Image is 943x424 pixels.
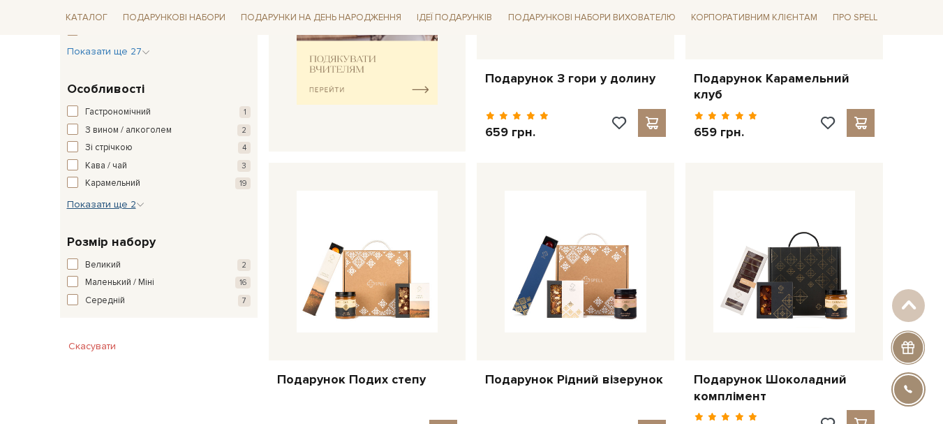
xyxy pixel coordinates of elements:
span: Гастрономічний [85,105,151,119]
a: Подарунок Карамельний клуб [694,71,875,103]
a: Корпоративним клієнтам [685,6,823,29]
span: Показати ще 2 [67,198,144,210]
span: Маленький / Міні [85,276,154,290]
span: 3 [237,160,251,172]
button: Показати ще 2 [67,198,144,212]
span: 19 [235,177,251,189]
span: 16 [235,277,251,288]
button: Середній 7 [67,294,251,308]
a: Подарунок З гори у долину [485,71,666,87]
a: Подарункові набори [117,7,231,29]
button: Показати ще 27 [67,45,150,59]
a: Подарунок Рідний візерунок [485,372,666,388]
span: 4 [238,142,251,154]
p: 659 грн. [485,124,549,140]
span: 1 [239,106,251,118]
span: Зі стрічкою [85,141,133,155]
span: Показати ще 27 [67,45,150,57]
button: Карамельний 19 [67,177,251,191]
span: Великий [85,258,121,272]
button: Гастрономічний 1 [67,105,251,119]
button: Маленький / Міні 16 [67,276,251,290]
button: Кава / чай 3 [67,159,251,173]
button: Великий 2 [67,258,251,272]
button: З вином / алкоголем 2 [67,124,251,138]
span: 2 [237,259,251,271]
a: Каталог [60,7,113,29]
a: Подарунок Шоколадний комплімент [694,372,875,404]
span: Середній [85,294,125,308]
span: Карамельний [85,177,140,191]
a: Подарунок Подих степу [277,372,458,388]
button: Скасувати [60,335,124,358]
a: Подарункові набори вихователю [503,6,681,29]
span: З вином / алкоголем [85,124,172,138]
span: 7 [238,295,251,307]
span: Розмір набору [67,233,156,251]
a: Ідеї подарунків [411,7,498,29]
span: Кава / чай [85,159,127,173]
span: 2 [237,124,251,136]
a: Про Spell [827,7,883,29]
p: 659 грн. [694,124,757,140]
a: Подарунки на День народження [235,7,407,29]
span: Особливості [67,80,144,98]
button: Зі стрічкою 4 [67,141,251,155]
